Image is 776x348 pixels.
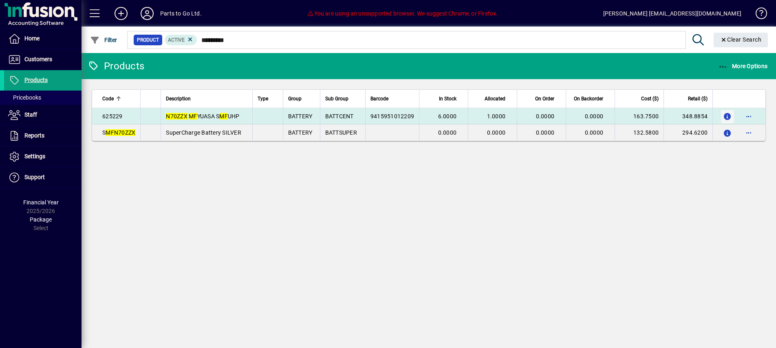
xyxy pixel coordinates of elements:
[325,94,348,103] span: Sub Group
[370,113,414,120] span: 9415951012209
[102,94,114,103] span: Code
[615,124,664,141] td: 132.5800
[24,153,45,160] span: Settings
[288,129,313,136] span: BATTERY
[603,7,741,20] div: [PERSON_NAME] [EMAIL_ADDRESS][DOMAIN_NAME]
[168,37,185,43] span: Active
[714,33,768,47] button: Clear
[137,36,159,44] span: Product
[102,113,123,120] span: 625229
[438,113,457,120] span: 6.0000
[24,77,48,83] span: Products
[4,126,82,146] a: Reports
[165,35,197,45] mat-chip: Activation Status: Active
[88,60,144,73] div: Products
[88,33,119,47] button: Filter
[114,129,136,136] em: N70ZZX
[189,113,197,120] em: MF
[688,94,708,103] span: Retail ($)
[720,36,762,43] span: Clear Search
[102,129,135,136] span: S
[571,94,611,103] div: On Backorder
[258,94,268,103] span: Type
[30,216,52,223] span: Package
[166,94,191,103] span: Description
[522,94,562,103] div: On Order
[24,174,45,180] span: Support
[24,35,40,42] span: Home
[258,94,278,103] div: Type
[4,29,82,49] a: Home
[439,94,456,103] span: In Stock
[718,63,768,69] span: More Options
[370,94,414,103] div: Barcode
[487,113,506,120] span: 1.0000
[325,94,360,103] div: Sub Group
[574,94,603,103] span: On Backorder
[716,59,770,73] button: More Options
[485,94,505,103] span: Allocated
[4,167,82,188] a: Support
[487,129,506,136] span: 0.0000
[325,113,354,120] span: BATTCENT
[24,56,52,62] span: Customers
[742,110,755,123] button: More options
[370,94,388,103] span: Barcode
[166,129,241,136] span: SuperCharge Battery SILVER
[325,129,357,136] span: BATTSUPER
[473,94,513,103] div: Allocated
[288,94,302,103] span: Group
[102,94,135,103] div: Code
[90,37,117,43] span: Filter
[24,111,37,118] span: Staff
[106,129,114,136] em: MF
[8,94,41,101] span: Pricebooks
[160,7,202,20] div: Parts to Go Ltd.
[166,113,239,120] span: YUASA S UHP
[23,199,59,206] span: Financial Year
[585,113,604,120] span: 0.0000
[641,94,659,103] span: Cost ($)
[108,6,134,21] button: Add
[166,113,187,120] em: N70ZZX
[750,2,766,28] a: Knowledge Base
[424,94,464,103] div: In Stock
[219,113,228,120] em: MF
[4,49,82,70] a: Customers
[288,113,313,120] span: BATTERY
[4,105,82,125] a: Staff
[24,132,44,139] span: Reports
[535,94,554,103] span: On Order
[4,91,82,104] a: Pricebooks
[4,146,82,167] a: Settings
[742,126,755,139] button: More options
[134,6,160,21] button: Profile
[664,108,712,124] td: 348.8854
[166,94,247,103] div: Description
[664,124,712,141] td: 294.6200
[585,129,604,136] span: 0.0000
[438,129,457,136] span: 0.0000
[307,10,498,17] span: You are using an unsupported browser. We suggest Chrome, or Firefox.
[615,108,664,124] td: 163.7500
[536,113,555,120] span: 0.0000
[288,94,315,103] div: Group
[536,129,555,136] span: 0.0000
